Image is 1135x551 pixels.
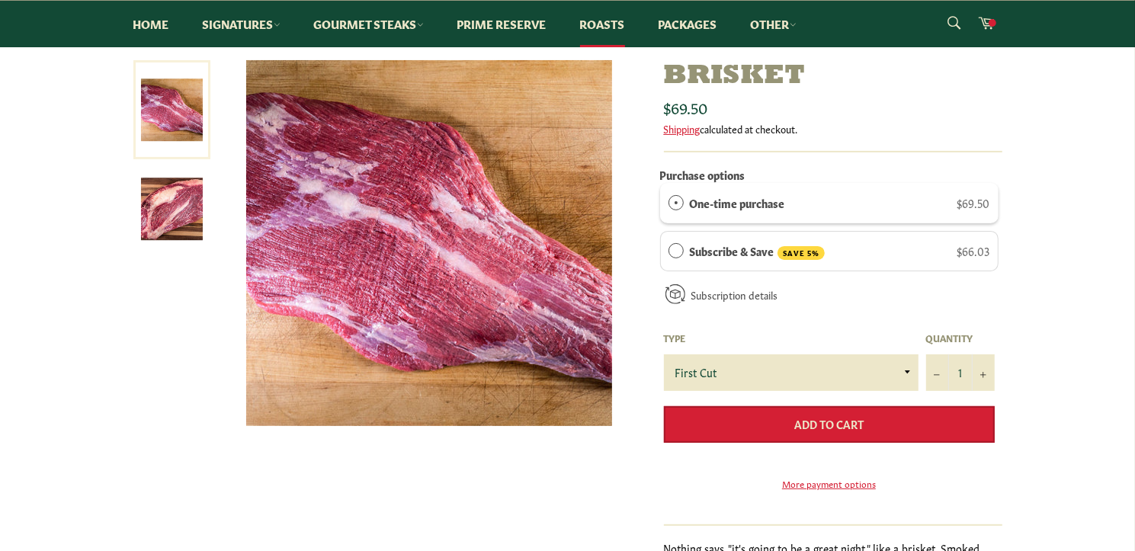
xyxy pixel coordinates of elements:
img: Brisket [141,178,203,240]
a: More payment options [664,477,995,490]
label: Quantity [926,332,995,344]
label: Subscribe & Save [689,242,825,261]
label: Type [664,332,919,344]
a: Subscription details [691,287,778,302]
button: Reduce item quantity by one [926,354,949,391]
div: Subscribe & Save [668,242,684,259]
span: $66.03 [957,243,989,258]
a: Shipping [664,121,701,136]
label: Purchase options [660,167,745,182]
a: Roasts [565,1,640,47]
span: SAVE 5% [778,246,825,261]
span: $69.50 [664,96,708,117]
button: Add to Cart [664,406,995,443]
button: Increase item quantity by one [972,354,995,391]
div: calculated at checkout. [664,122,1002,136]
label: One-time purchase [689,194,784,211]
a: Other [736,1,812,47]
h1: Brisket [664,60,1002,93]
a: Home [118,1,184,47]
img: Brisket [246,60,612,426]
span: $69.50 [957,195,989,210]
a: Gourmet Steaks [299,1,439,47]
div: One-time purchase [668,194,684,211]
a: Prime Reserve [442,1,562,47]
a: Packages [643,1,733,47]
a: Signatures [188,1,296,47]
span: Add to Cart [794,416,864,431]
